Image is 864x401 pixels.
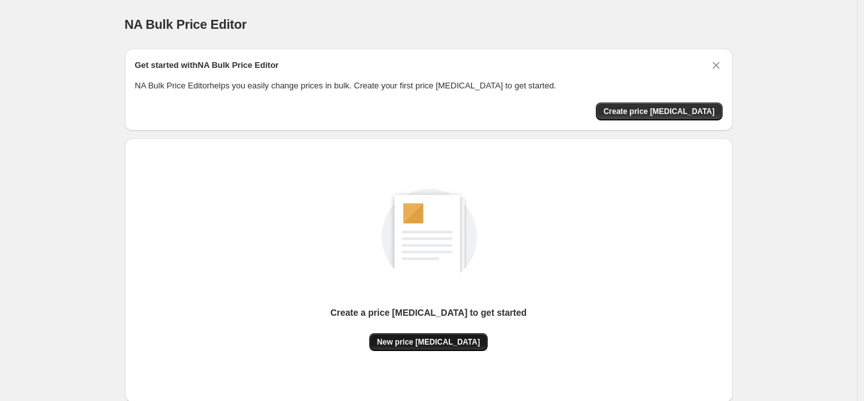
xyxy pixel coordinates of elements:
[369,333,488,351] button: New price [MEDICAL_DATA]
[125,17,247,31] span: NA Bulk Price Editor
[135,79,723,92] p: NA Bulk Price Editor helps you easily change prices in bulk. Create your first price [MEDICAL_DAT...
[330,306,527,319] p: Create a price [MEDICAL_DATA] to get started
[377,337,480,347] span: New price [MEDICAL_DATA]
[596,102,723,120] button: Create price change job
[135,59,279,72] h2: Get started with NA Bulk Price Editor
[710,59,723,72] button: Dismiss card
[604,106,715,117] span: Create price [MEDICAL_DATA]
